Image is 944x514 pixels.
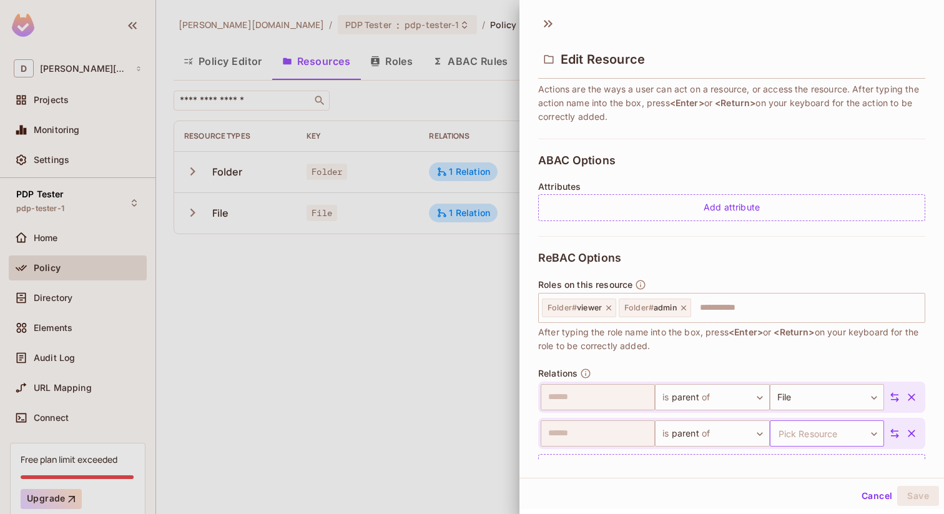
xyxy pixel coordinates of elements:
span: Relations [538,368,578,378]
div: File [770,384,884,410]
span: Folder # [624,303,654,312]
span: Attributes [538,182,581,192]
div: parent [655,420,769,447]
span: <Return> [774,327,814,337]
div: Folder#viewer [542,299,616,317]
span: is [662,387,671,407]
button: Cancel [857,486,897,506]
div: parent [655,384,769,410]
span: <Return> [715,97,755,108]
div: Add Relation [538,454,925,481]
div: Add attribute [538,194,925,221]
span: After typing the role name into the box, press or on your keyboard for the role to be correctly a... [538,325,925,353]
div: Folder#admin [619,299,691,317]
span: ReBAC Options [538,252,621,264]
button: Save [897,486,939,506]
span: Edit Resource [561,52,645,67]
span: is [662,423,671,443]
span: viewer [548,303,602,313]
span: admin [624,303,677,313]
span: of [699,423,710,443]
span: Actions are the ways a user can act on a resource, or access the resource. After typing the actio... [538,82,925,124]
span: <Enter> [670,97,704,108]
span: Roles on this resource [538,280,632,290]
span: <Enter> [729,327,763,337]
span: ABAC Options [538,154,616,167]
span: of [699,387,710,407]
span: Folder # [548,303,577,312]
